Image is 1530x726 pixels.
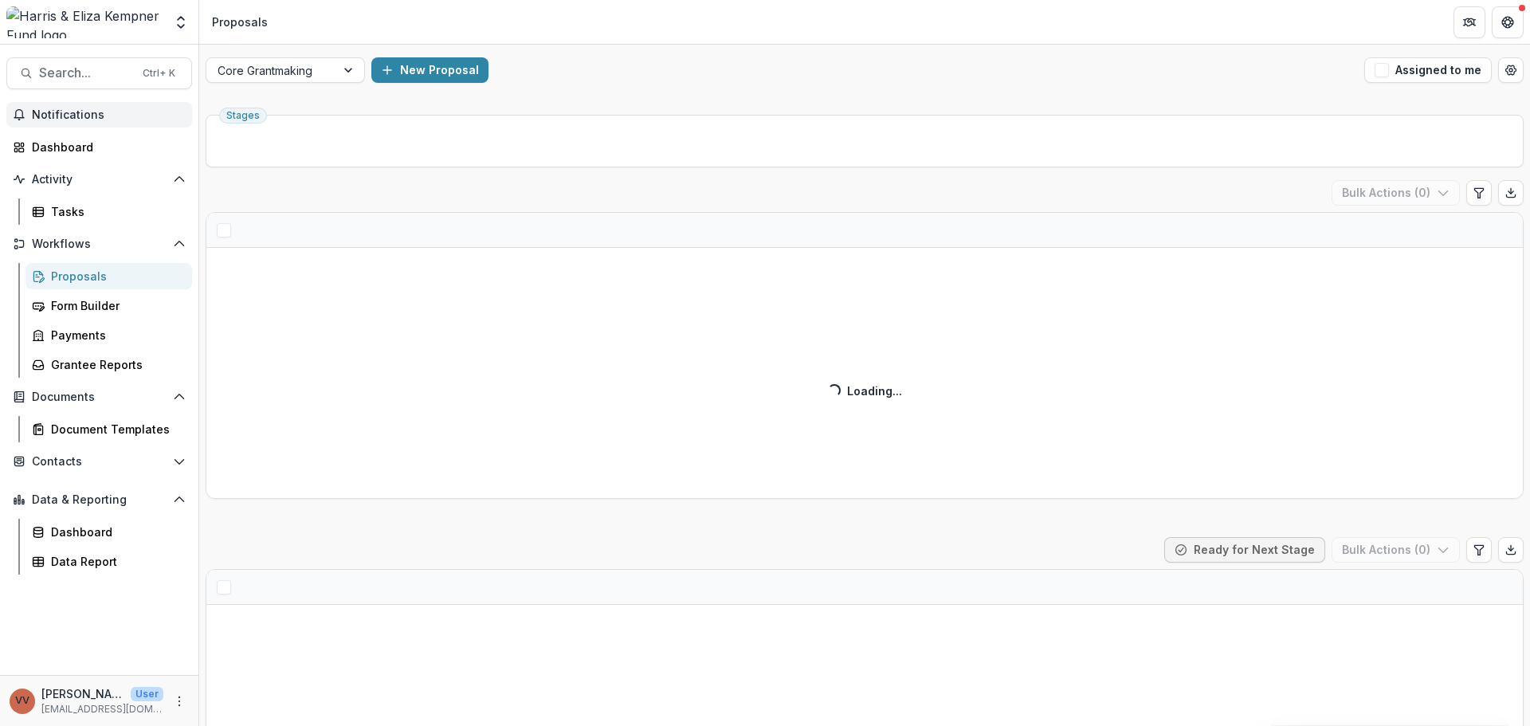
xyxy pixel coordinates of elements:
a: Tasks [25,198,192,225]
span: Documents [32,390,167,404]
button: Open entity switcher [170,6,192,38]
button: Assigned to me [1364,57,1492,83]
a: Payments [25,322,192,348]
p: User [131,687,163,701]
button: Search... [6,57,192,89]
a: Grantee Reports [25,351,192,378]
div: Data Report [51,553,179,570]
div: Document Templates [51,421,179,438]
span: Activity [32,173,167,186]
p: [EMAIL_ADDRESS][DOMAIN_NAME] [41,702,163,716]
p: [PERSON_NAME] [41,685,124,702]
img: Harris & Eliza Kempner Fund logo [6,6,163,38]
span: Stages [226,110,260,121]
span: Contacts [32,455,167,469]
button: Open table manager [1498,57,1524,83]
button: Notifications [6,102,192,128]
button: Open Contacts [6,449,192,474]
a: Data Report [25,548,192,575]
nav: breadcrumb [206,10,274,33]
a: Proposals [25,263,192,289]
button: Open Workflows [6,231,192,257]
span: Workflows [32,237,167,251]
button: Open Activity [6,167,192,192]
button: Partners [1453,6,1485,38]
button: Get Help [1492,6,1524,38]
a: Dashboard [25,519,192,545]
div: Ctrl + K [139,65,178,82]
a: Dashboard [6,134,192,160]
div: Dashboard [51,524,179,540]
button: More [170,692,189,711]
div: Tasks [51,203,179,220]
a: Form Builder [25,292,192,319]
div: Proposals [51,268,179,285]
div: Proposals [212,14,268,30]
span: Notifications [32,108,186,122]
button: Open Documents [6,384,192,410]
div: Grantee Reports [51,356,179,373]
div: Form Builder [51,297,179,314]
a: Document Templates [25,416,192,442]
button: Open Data & Reporting [6,487,192,512]
button: New Proposal [371,57,488,83]
div: Vivian Victoria [15,696,29,706]
div: Dashboard [32,139,179,155]
div: Payments [51,327,179,343]
span: Search... [39,65,133,80]
span: Data & Reporting [32,493,167,507]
